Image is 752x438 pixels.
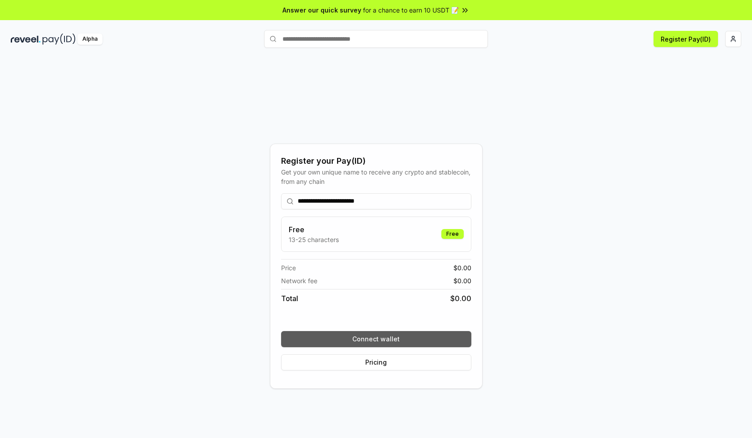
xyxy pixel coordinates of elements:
span: Answer our quick survey [282,5,361,15]
span: $ 0.00 [453,276,471,285]
div: Alpha [77,34,103,45]
p: 13-25 characters [289,235,339,244]
div: Free [441,229,464,239]
span: Network fee [281,276,317,285]
span: for a chance to earn 10 USDT 📝 [363,5,459,15]
span: Total [281,293,298,304]
span: Price [281,263,296,272]
span: $ 0.00 [453,263,471,272]
button: Pricing [281,354,471,370]
img: reveel_dark [11,34,41,45]
span: $ 0.00 [450,293,471,304]
div: Get your own unique name to receive any crypto and stablecoin, from any chain [281,167,471,186]
button: Register Pay(ID) [654,31,718,47]
h3: Free [289,224,339,235]
div: Register your Pay(ID) [281,155,471,167]
img: pay_id [43,34,76,45]
button: Connect wallet [281,331,471,347]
